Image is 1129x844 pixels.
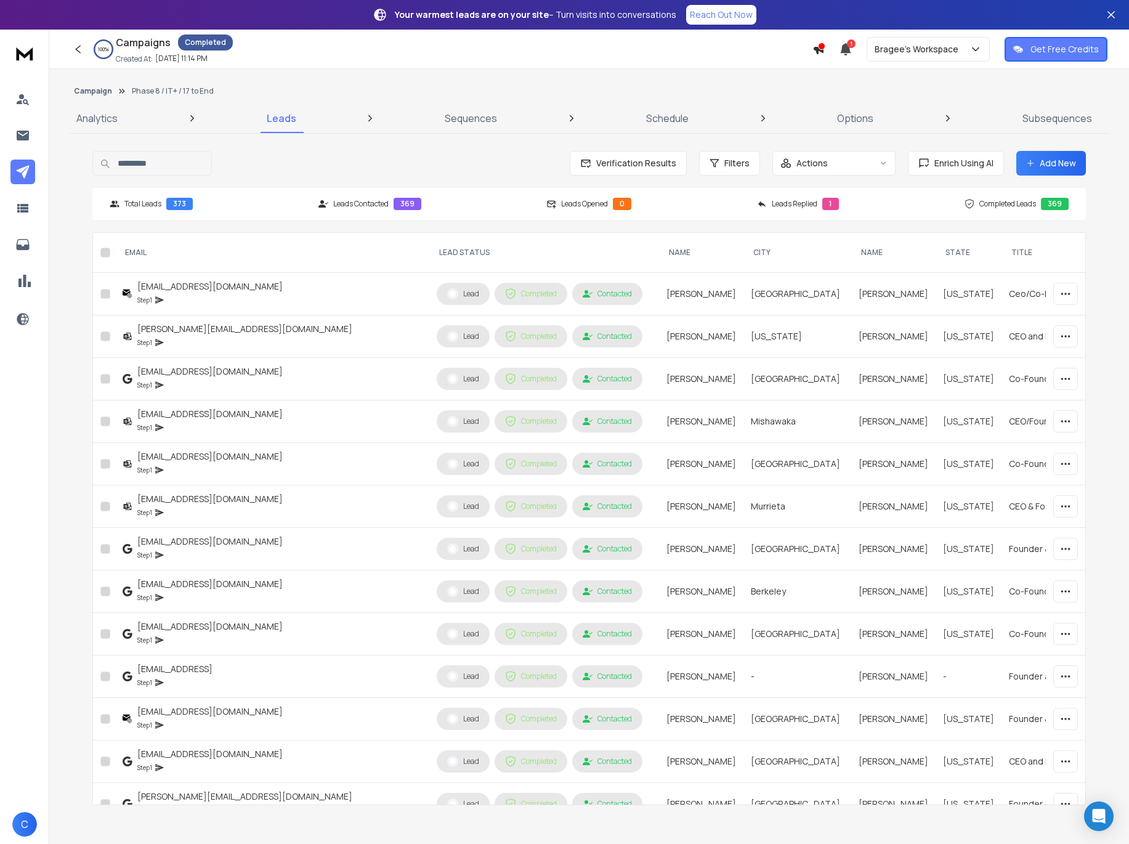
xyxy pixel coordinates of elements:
[743,443,851,485] td: [GEOGRAPHIC_DATA]
[659,528,743,570] td: [PERSON_NAME]
[743,485,851,528] td: Murrieta
[851,741,936,783] td: [PERSON_NAME]
[137,634,152,646] p: Step 1
[505,416,557,427] div: Completed
[1084,801,1114,831] div: Open Intercom Messenger
[447,373,479,384] div: Lead
[908,151,1004,176] button: Enrich Using AI
[659,655,743,698] td: [PERSON_NAME]
[659,613,743,655] td: [PERSON_NAME]
[445,111,497,126] p: Sequences
[659,358,743,400] td: [PERSON_NAME]
[137,705,283,718] div: [EMAIL_ADDRESS][DOMAIN_NAME]
[137,294,152,306] p: Step 1
[1002,741,1109,783] td: CEO and Founder
[447,416,479,427] div: Lead
[822,198,839,210] div: 1
[137,591,152,604] p: Step 1
[743,528,851,570] td: [GEOGRAPHIC_DATA]
[659,698,743,741] td: [PERSON_NAME]
[659,741,743,783] td: [PERSON_NAME]
[936,443,1002,485] td: [US_STATE]
[936,698,1002,741] td: [US_STATE]
[583,544,632,554] div: Contacted
[12,812,37,837] button: C
[1016,151,1086,176] button: Add New
[267,111,296,126] p: Leads
[583,331,632,341] div: Contacted
[1041,198,1069,210] div: 369
[583,714,632,724] div: Contacted
[333,199,389,209] p: Leads Contacted
[69,103,125,133] a: Analytics
[613,198,631,210] div: 0
[124,199,161,209] p: Total Leads
[646,111,689,126] p: Schedule
[583,289,632,299] div: Contacted
[137,748,283,760] div: [EMAIL_ADDRESS][DOMAIN_NAME]
[743,570,851,613] td: Berkeley
[155,54,208,63] p: [DATE] 11:14 PM
[743,400,851,443] td: Mishawaka
[505,756,557,767] div: Completed
[743,698,851,741] td: [GEOGRAPHIC_DATA]
[505,628,557,639] div: Completed
[395,9,676,21] p: – Turn visits into conversations
[505,586,557,597] div: Completed
[137,535,283,548] div: [EMAIL_ADDRESS][DOMAIN_NAME]
[1002,233,1109,273] th: title
[851,698,936,741] td: [PERSON_NAME]
[724,157,750,169] span: Filters
[875,43,963,55] p: Bragee's Workspace
[137,365,283,378] div: [EMAIL_ADDRESS][DOMAIN_NAME]
[137,804,152,816] p: Step 1
[429,233,659,273] th: LEAD STATUS
[659,783,743,826] td: [PERSON_NAME]
[1002,315,1109,358] td: CEO and Founder
[137,506,152,519] p: Step 1
[74,86,112,96] button: Campaign
[847,39,856,48] span: 1
[137,761,152,774] p: Step 1
[447,501,479,512] div: Lead
[1002,528,1109,570] td: Founder & CEO
[936,358,1002,400] td: [US_STATE]
[137,790,352,803] div: [PERSON_NAME][EMAIL_ADDRESS][DOMAIN_NAME]
[1022,111,1092,126] p: Subsequences
[583,586,632,596] div: Contacted
[851,528,936,570] td: [PERSON_NAME]
[936,655,1002,698] td: -
[743,783,851,826] td: [GEOGRAPHIC_DATA]
[137,663,212,675] div: [EMAIL_ADDRESS]
[851,315,936,358] td: [PERSON_NAME]
[659,400,743,443] td: [PERSON_NAME]
[743,358,851,400] td: [GEOGRAPHIC_DATA]
[137,280,283,293] div: [EMAIL_ADDRESS][DOMAIN_NAME]
[591,157,676,169] span: Verification Results
[447,458,479,469] div: Lead
[583,629,632,639] div: Contacted
[570,151,687,176] button: Verification Results
[936,613,1002,655] td: [US_STATE]
[936,233,1002,273] th: state
[259,103,304,133] a: Leads
[690,9,753,21] p: Reach Out Now
[132,86,214,96] p: Phase 8 / IT+ / 17 to End
[583,672,632,681] div: Contacted
[936,570,1002,613] td: [US_STATE]
[447,543,479,554] div: Lead
[137,464,152,476] p: Step 1
[505,373,557,384] div: Completed
[659,443,743,485] td: [PERSON_NAME]
[851,485,936,528] td: [PERSON_NAME]
[505,331,557,342] div: Completed
[639,103,696,133] a: Schedule
[936,485,1002,528] td: [US_STATE]
[936,315,1002,358] td: [US_STATE]
[936,528,1002,570] td: [US_STATE]
[743,741,851,783] td: [GEOGRAPHIC_DATA]
[1002,273,1109,315] td: Ceo/Co-Founder
[505,798,557,810] div: Completed
[505,501,557,512] div: Completed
